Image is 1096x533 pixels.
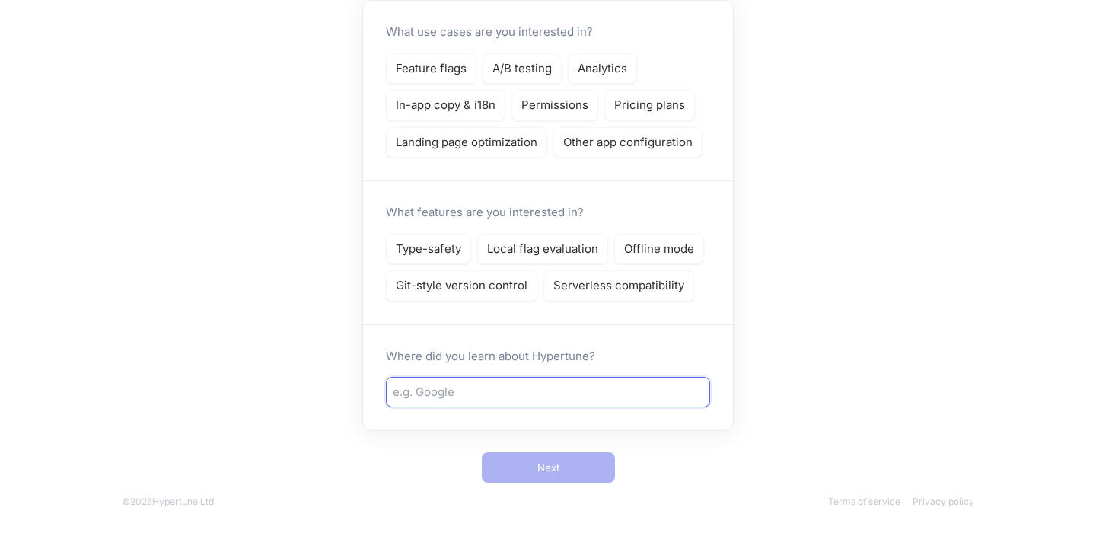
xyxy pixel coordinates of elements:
p: Where did you learn about Hypertune? [386,348,710,365]
p: Analytics [578,60,627,78]
a: Terms of service [828,496,900,507]
p: Git-style version control [396,277,527,295]
div: © 2025 Hypertune Ltd [122,495,214,509]
p: What use cases are you interested in? [386,24,593,41]
p: Other app configuration [563,134,693,152]
p: Feature flags [396,60,467,78]
p: Landing page optimization [396,134,537,152]
p: Local flag evaluation [487,241,598,258]
p: Offline mode [624,241,694,258]
input: e.g. Google [393,384,703,401]
span: Next [537,463,559,472]
p: Pricing plans [614,97,685,114]
a: Privacy policy [913,496,974,507]
button: Next [482,452,615,483]
p: Type-safety [396,241,461,258]
p: In-app copy & i18n [396,97,495,114]
p: Serverless compatibility [553,277,684,295]
p: What features are you interested in? [386,204,584,222]
p: Permissions [521,97,588,114]
p: A/B testing [492,60,552,78]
